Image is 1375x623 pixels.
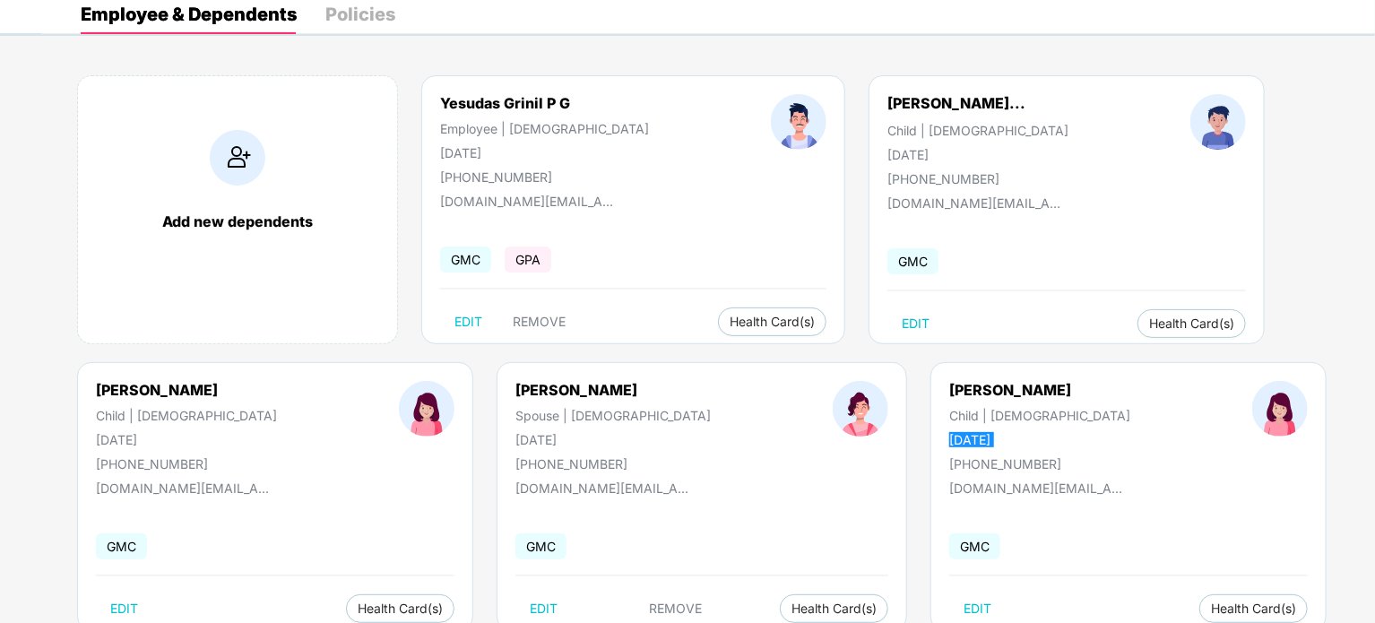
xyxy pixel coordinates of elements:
[96,381,277,399] div: [PERSON_NAME]
[515,381,711,399] div: [PERSON_NAME]
[440,307,497,336] button: EDIT
[791,604,877,613] span: Health Card(s)
[887,248,938,274] span: GMC
[1149,319,1234,328] span: Health Card(s)
[515,480,695,496] div: [DOMAIN_NAME][EMAIL_ADDRESS][DOMAIN_NAME]
[730,317,815,326] span: Health Card(s)
[96,408,277,423] div: Child | [DEMOGRAPHIC_DATA]
[515,456,711,472] div: [PHONE_NUMBER]
[81,5,297,23] div: Employee & Dependents
[718,307,826,336] button: Health Card(s)
[515,432,711,447] div: [DATE]
[96,456,277,472] div: [PHONE_NUMBER]
[1190,94,1246,150] img: profileImage
[515,594,572,623] button: EDIT
[440,94,649,112] div: Yesudas Grinil P G
[110,601,138,616] span: EDIT
[964,601,991,616] span: EDIT
[771,94,826,150] img: profileImage
[1137,309,1246,338] button: Health Card(s)
[358,604,443,613] span: Health Card(s)
[346,594,454,623] button: Health Card(s)
[949,381,1130,399] div: [PERSON_NAME]
[515,533,566,559] span: GMC
[498,307,580,336] button: REMOVE
[399,381,454,437] img: profileImage
[1252,381,1308,437] img: profileImage
[650,601,703,616] span: REMOVE
[949,456,1130,472] div: [PHONE_NUMBER]
[949,480,1129,496] div: [DOMAIN_NAME][EMAIL_ADDRESS][DOMAIN_NAME]
[949,533,1000,559] span: GMC
[440,121,649,136] div: Employee | [DEMOGRAPHIC_DATA]
[454,315,482,329] span: EDIT
[96,432,277,447] div: [DATE]
[636,594,717,623] button: REMOVE
[887,171,1068,186] div: [PHONE_NUMBER]
[902,316,930,331] span: EDIT
[780,594,888,623] button: Health Card(s)
[513,315,566,329] span: REMOVE
[887,147,1068,162] div: [DATE]
[515,408,711,423] div: Spouse | [DEMOGRAPHIC_DATA]
[96,594,152,623] button: EDIT
[210,130,265,186] img: addIcon
[1211,604,1296,613] span: Health Card(s)
[325,5,395,23] div: Policies
[887,309,944,338] button: EDIT
[1199,594,1308,623] button: Health Card(s)
[887,195,1067,211] div: [DOMAIN_NAME][EMAIL_ADDRESS][DOMAIN_NAME]
[887,123,1068,138] div: Child | [DEMOGRAPHIC_DATA]
[440,145,649,160] div: [DATE]
[949,432,1130,447] div: [DATE]
[440,194,619,209] div: [DOMAIN_NAME][EMAIL_ADDRESS][DOMAIN_NAME]
[530,601,558,616] span: EDIT
[833,381,888,437] img: profileImage
[96,480,275,496] div: [DOMAIN_NAME][EMAIL_ADDRESS][DOMAIN_NAME]
[440,247,491,273] span: GMC
[949,594,1006,623] button: EDIT
[96,533,147,559] span: GMC
[96,212,379,230] div: Add new dependents
[505,247,551,273] span: GPA
[949,408,1130,423] div: Child | [DEMOGRAPHIC_DATA]
[440,169,649,185] div: [PHONE_NUMBER]
[887,94,1025,112] div: [PERSON_NAME]...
